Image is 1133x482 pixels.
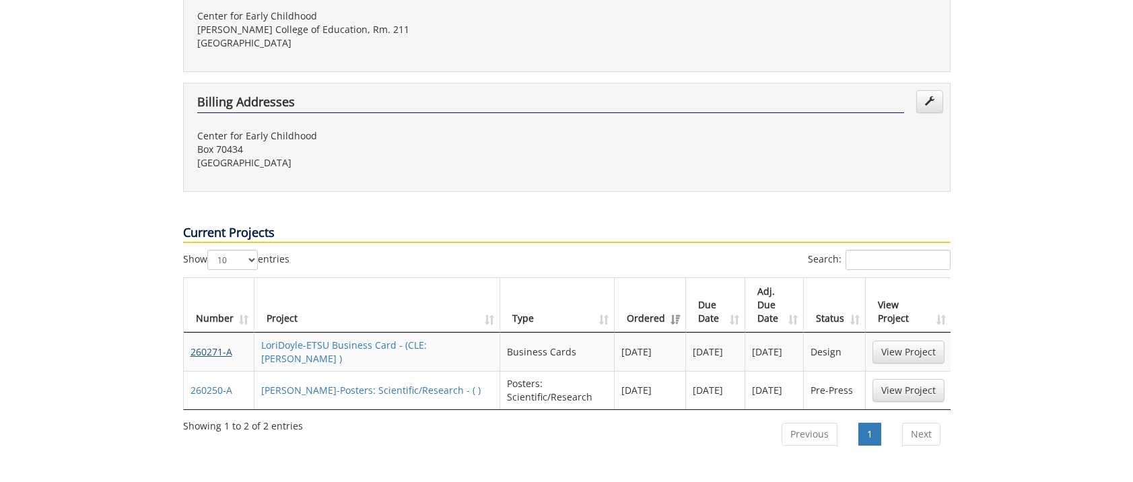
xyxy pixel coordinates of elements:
[745,278,804,333] th: Adj. Due Date: activate to sort column ascending
[500,278,615,333] th: Type: activate to sort column ascending
[191,384,232,397] a: 260250-A
[745,333,804,371] td: [DATE]
[197,156,557,170] p: [GEOGRAPHIC_DATA]
[866,278,951,333] th: View Project: activate to sort column ascending
[804,333,865,371] td: Design
[615,371,686,409] td: [DATE]
[197,96,904,113] h4: Billing Addresses
[191,345,232,358] a: 260271-A
[500,333,615,371] td: Business Cards
[261,384,481,397] a: [PERSON_NAME]-Posters: Scientific/Research - ( )
[846,250,951,270] input: Search:
[261,339,427,365] a: LoriDoyle-ETSU Business Card - (CLE: [PERSON_NAME] )
[197,143,557,156] p: Box 70434
[500,371,615,409] td: Posters: Scientific/Research
[197,36,557,50] p: [GEOGRAPHIC_DATA]
[872,341,945,364] a: View Project
[686,333,745,371] td: [DATE]
[183,414,303,433] div: Showing 1 to 2 of 2 entries
[686,278,745,333] th: Due Date: activate to sort column ascending
[804,371,865,409] td: Pre-Press
[254,278,501,333] th: Project: activate to sort column ascending
[872,379,945,402] a: View Project
[902,423,940,446] a: Next
[183,224,951,243] p: Current Projects
[858,423,881,446] a: 1
[197,9,557,23] p: Center for Early Childhood
[615,278,686,333] th: Ordered: activate to sort column ascending
[804,278,865,333] th: Status: activate to sort column ascending
[916,90,943,113] a: Edit Addresses
[184,278,254,333] th: Number: activate to sort column ascending
[782,423,837,446] a: Previous
[183,250,289,270] label: Show entries
[197,23,557,36] p: [PERSON_NAME] College of Education, Rm. 211
[197,129,557,143] p: Center for Early Childhood
[745,371,804,409] td: [DATE]
[808,250,951,270] label: Search:
[686,371,745,409] td: [DATE]
[615,333,686,371] td: [DATE]
[207,250,258,270] select: Showentries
